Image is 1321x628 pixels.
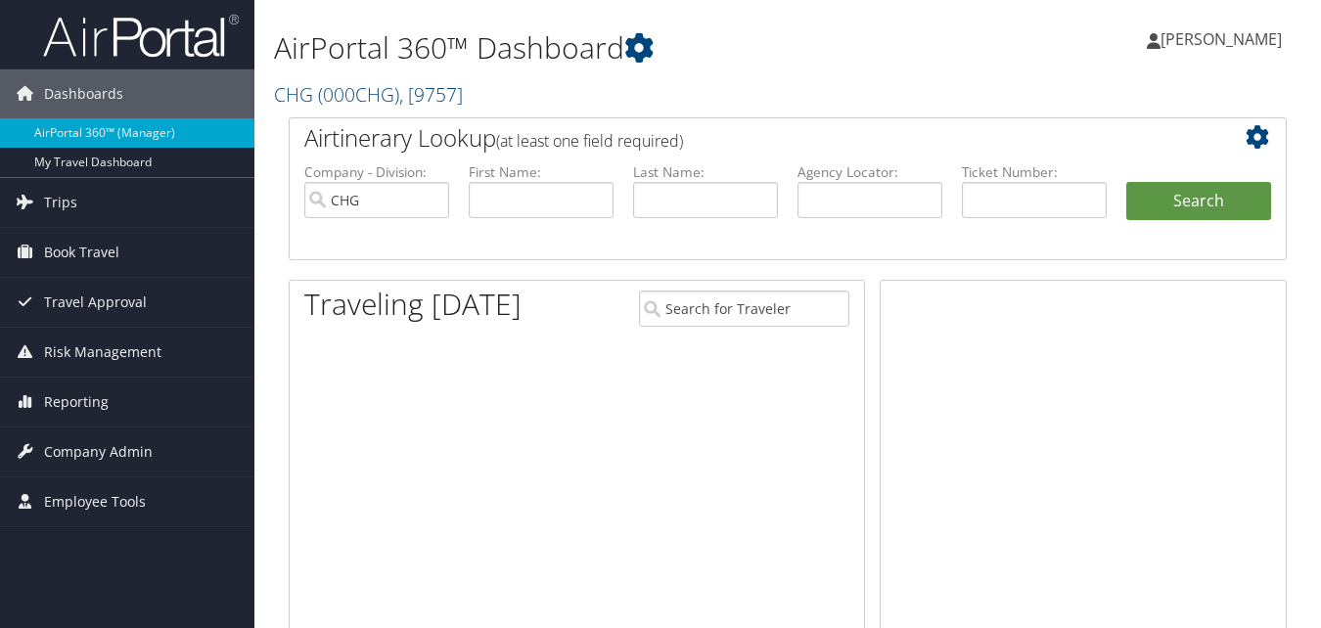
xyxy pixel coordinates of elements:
[496,130,683,152] span: (at least one field required)
[399,81,463,108] span: , [ 9757 ]
[44,69,123,118] span: Dashboards
[44,228,119,277] span: Book Travel
[304,284,522,325] h1: Traveling [DATE]
[1126,182,1271,221] button: Search
[469,162,614,182] label: First Name:
[44,278,147,327] span: Travel Approval
[44,477,146,526] span: Employee Tools
[797,162,942,182] label: Agency Locator:
[43,13,239,59] img: airportal-logo.png
[304,162,449,182] label: Company - Division:
[1161,28,1282,50] span: [PERSON_NAME]
[639,291,848,327] input: Search for Traveler
[274,27,959,68] h1: AirPortal 360™ Dashboard
[44,178,77,227] span: Trips
[44,328,161,377] span: Risk Management
[274,81,463,108] a: CHG
[962,162,1107,182] label: Ticket Number:
[633,162,778,182] label: Last Name:
[304,121,1188,155] h2: Airtinerary Lookup
[318,81,399,108] span: ( 000CHG )
[44,378,109,426] span: Reporting
[1147,10,1301,68] a: [PERSON_NAME]
[44,427,153,476] span: Company Admin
